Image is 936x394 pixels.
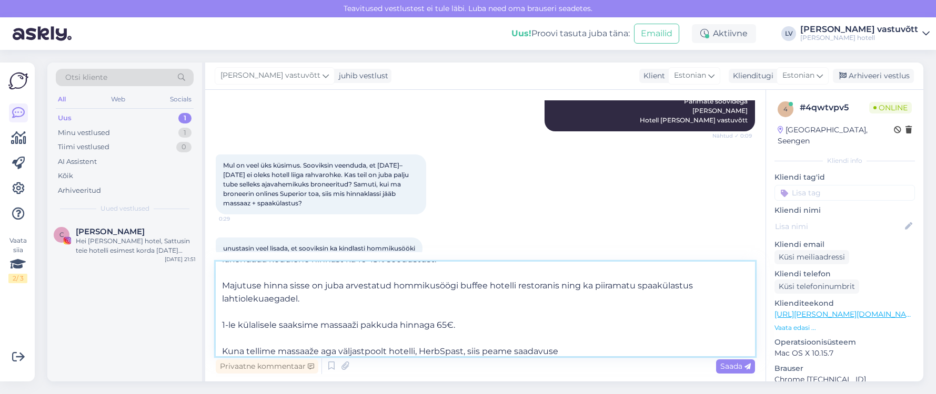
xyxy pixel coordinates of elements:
span: Online [869,102,912,113]
span: C [59,231,64,239]
p: Chrome [TECHNICAL_ID] [774,374,915,385]
p: Mac OS X 10.15.7 [774,348,915,359]
p: Operatsioonisüsteem [774,337,915,348]
textarea: Tere taas, Suur tänu vastuse eest! Hetkeseisuga on 10.-11.09 kuupäevadel meie hotell umbes 75% tä... [216,262,755,356]
span: Uued vestlused [100,204,149,213]
span: unustasin veel lisada, et sooviksin ka kindlasti hommikusööki [223,244,415,252]
p: Kliendi telefon [774,268,915,279]
div: Klienditugi [729,70,773,81]
div: 1 [178,128,192,138]
div: juhib vestlust [335,70,388,81]
span: Otsi kliente [65,72,107,83]
input: Lisa tag [774,185,915,201]
div: Web [109,92,127,106]
div: [DATE] 21:51 [165,255,196,263]
div: 0 [176,142,192,152]
div: 1 [178,113,192,123]
span: [PERSON_NAME] vastuvõtt [220,70,320,81]
div: [PERSON_NAME] hotell [800,34,918,42]
div: Privaatne kommentaar [216,359,318,374]
div: [GEOGRAPHIC_DATA], Seengen [778,125,894,147]
a: [PERSON_NAME] vastuvõtt[PERSON_NAME] hotell [800,25,930,42]
div: Küsi telefoninumbrit [774,279,859,294]
p: Kliendi tag'id [774,172,915,183]
img: Askly Logo [8,71,28,91]
span: Saada [720,361,751,371]
div: Hei [PERSON_NAME] hotel, Sattusin teie hotelli esimest korda [DATE] aasta detsembris. Sõbranna vi... [76,236,196,255]
span: Estonian [674,70,706,81]
div: Arhiveeri vestlus [833,69,914,83]
span: Mul on veel üks küsimus. Sooviksin veenduda, et [DATE]–[DATE] ei oleks hotell liiga rahvarohke. K... [223,161,410,207]
div: Proovi tasuta juba täna: [511,27,630,40]
div: 2 / 3 [8,274,27,283]
span: 0:29 [219,215,258,223]
div: Küsi meiliaadressi [774,250,849,264]
button: Emailid [634,24,679,44]
p: Klienditeekond [774,298,915,309]
span: 4 [783,105,788,113]
div: [PERSON_NAME] vastuvõtt [800,25,918,34]
div: # 4qwtvpv5 [800,101,869,114]
div: Klient [639,70,665,81]
div: All [56,92,68,106]
span: Carol Leiste [76,227,145,236]
input: Lisa nimi [775,221,903,232]
div: AI Assistent [58,157,97,167]
p: Brauser [774,363,915,374]
span: Estonian [782,70,814,81]
div: Uus [58,113,72,123]
div: Aktiivne [692,24,756,43]
p: Vaata edasi ... [774,323,915,333]
div: Kõik [58,171,73,181]
span: Nähtud ✓ 0:09 [712,132,752,140]
div: Arhiveeritud [58,185,101,196]
div: Vaata siia [8,236,27,283]
div: Kliendi info [774,156,915,165]
div: Tiimi vestlused [58,142,109,152]
p: Kliendi email [774,239,915,250]
div: Minu vestlused [58,128,110,138]
div: LV [781,26,796,41]
div: Socials [168,92,194,106]
p: Kliendi nimi [774,205,915,216]
b: Uus! [511,28,531,38]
